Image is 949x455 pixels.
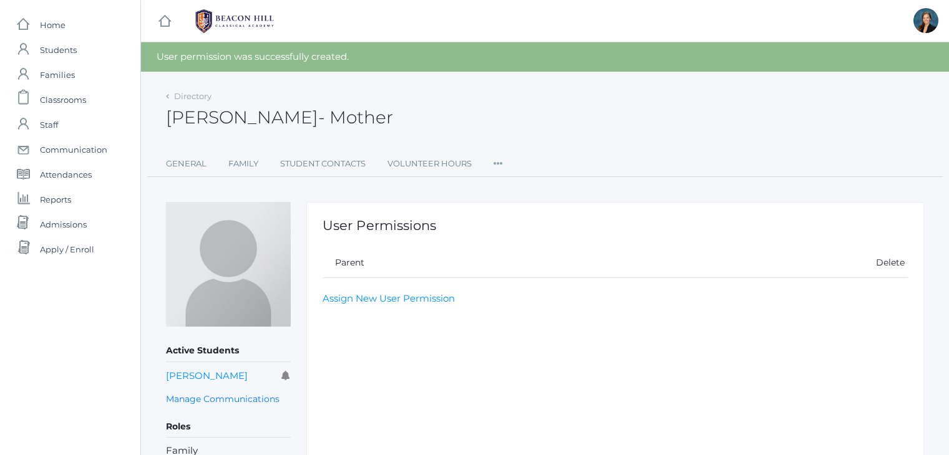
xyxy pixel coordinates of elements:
[40,137,107,162] span: Communication
[40,62,75,87] span: Families
[318,107,393,128] span: - Mother
[141,42,949,72] div: User permission was successfully created.
[387,151,472,176] a: Volunteer Hours
[40,112,58,137] span: Staff
[166,392,280,406] a: Manage Communications
[166,340,291,362] h5: Active Students
[40,87,86,112] span: Classrooms
[323,292,455,304] a: Assign New User Permission
[228,151,258,176] a: Family
[323,248,617,278] td: Parent
[188,6,281,37] img: BHCALogos-05-308ed15e86a5a0abce9b8dd61676a3503ac9727e845dece92d48e8588c001991.png
[40,162,92,187] span: Attendances
[913,8,938,33] div: Allison Smith
[166,108,393,127] h2: [PERSON_NAME]
[40,12,66,37] span: Home
[166,416,291,438] h5: Roles
[280,151,366,176] a: Student Contacts
[166,370,248,381] a: [PERSON_NAME]
[281,371,291,380] i: Receives communications for this student
[323,218,908,232] h1: User Permissions
[40,237,94,262] span: Apply / Enroll
[40,37,77,62] span: Students
[40,212,87,237] span: Admissions
[174,91,212,101] a: Directory
[166,151,207,176] a: General
[40,187,71,212] span: Reports
[876,257,905,268] a: Delete
[166,202,291,327] img: Hallie Canan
